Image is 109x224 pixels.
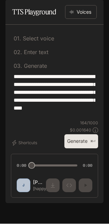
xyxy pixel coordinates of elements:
p: 0 1 . [14,36,21,41]
p: ⌘⏎ [90,140,95,144]
button: Shortcuts [11,138,40,149]
p: Enter text [22,50,48,55]
button: Generate⌘⏎ [64,135,98,149]
button: Voices [65,5,97,19]
p: Select voice [21,36,54,41]
p: 0 3 . [14,63,22,69]
h1: TTS Playground [12,5,56,19]
p: 0 2 . [14,50,22,55]
button: open drawer [5,3,17,16]
p: Generate [22,63,47,69]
